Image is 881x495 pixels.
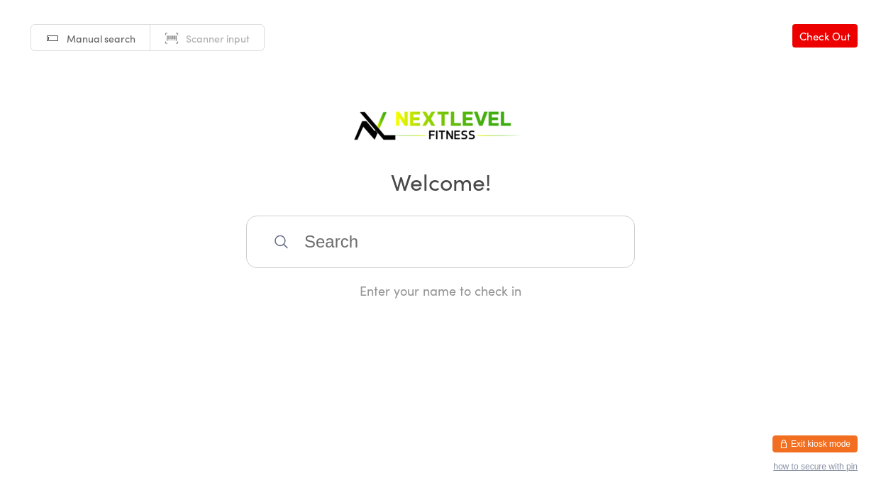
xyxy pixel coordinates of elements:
[352,99,529,145] img: Next Level Fitness
[792,24,858,48] a: Check Out
[246,282,635,299] div: Enter your name to check in
[186,31,250,45] span: Scanner input
[772,435,858,452] button: Exit kiosk mode
[14,165,867,197] h2: Welcome!
[67,31,135,45] span: Manual search
[773,462,858,472] button: how to secure with pin
[246,216,635,268] input: Search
